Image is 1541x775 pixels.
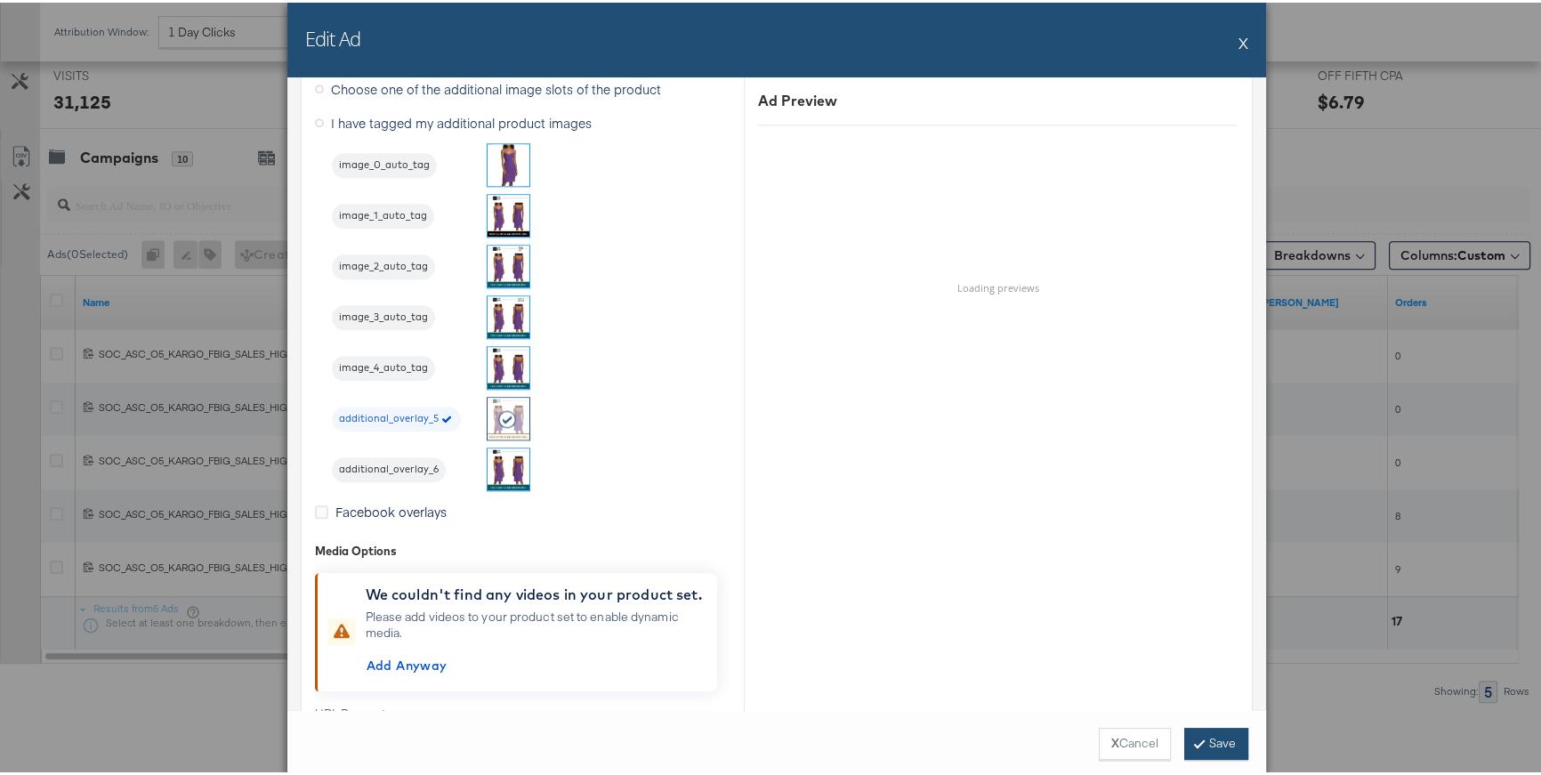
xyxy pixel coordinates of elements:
[758,88,1238,109] div: Ad Preview
[332,404,461,429] div: additional_overlay_5
[332,409,461,424] span: additional_overlay_5
[332,206,434,221] span: image_1_auto_tag
[315,540,730,557] div: Media Options
[1238,22,1248,58] button: X
[488,294,529,335] img: Wg5RnO8DrFeBkZTrDA94xQ.jpg
[335,500,447,518] span: Facebook overlays
[1099,725,1171,757] button: XCancel
[332,252,435,277] div: image_2_auto_tag
[1184,725,1248,757] button: Save
[366,581,710,602] div: We couldn't find any videos in your product set.
[332,257,435,271] span: image_2_auto_tag
[332,303,435,327] div: image_3_auto_tag
[488,344,529,386] img: 3QCqXwQuc2Fu40eNXN7SSQ.jpg
[745,279,1252,292] h6: Loading previews
[332,359,435,373] span: image_4_auto_tag
[488,446,529,488] img: 3QCqXwQuc2Fu40eNXN7SSQ.jpg
[315,703,730,720] label: URL Parameters:
[488,243,529,285] img: zqDEUUKyRQPnVBIwGc1A-A.jpg
[332,455,446,480] div: additional_overlay_6
[305,22,360,49] h2: Edit Ad
[332,150,437,175] div: image_0_auto_tag
[1111,732,1119,749] strong: X
[488,192,529,234] img: 1fFlEv3qW1fR-yqcvQ-rCg.jpg
[359,650,455,678] button: Add Anyway
[332,156,437,170] span: image_0_auto_tag
[331,77,661,95] span: Choose one of the additional image slots of the product
[488,141,529,183] img: redirect
[332,201,434,226] div: image_1_auto_tag
[332,353,435,378] div: image_4_auto_tag
[367,652,448,674] span: Add Anyway
[332,308,435,322] span: image_3_auto_tag
[332,460,446,474] span: additional_overlay_6
[366,606,710,678] div: Please add videos to your product set to enable dynamic media.
[331,111,592,129] span: I have tagged my additional product images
